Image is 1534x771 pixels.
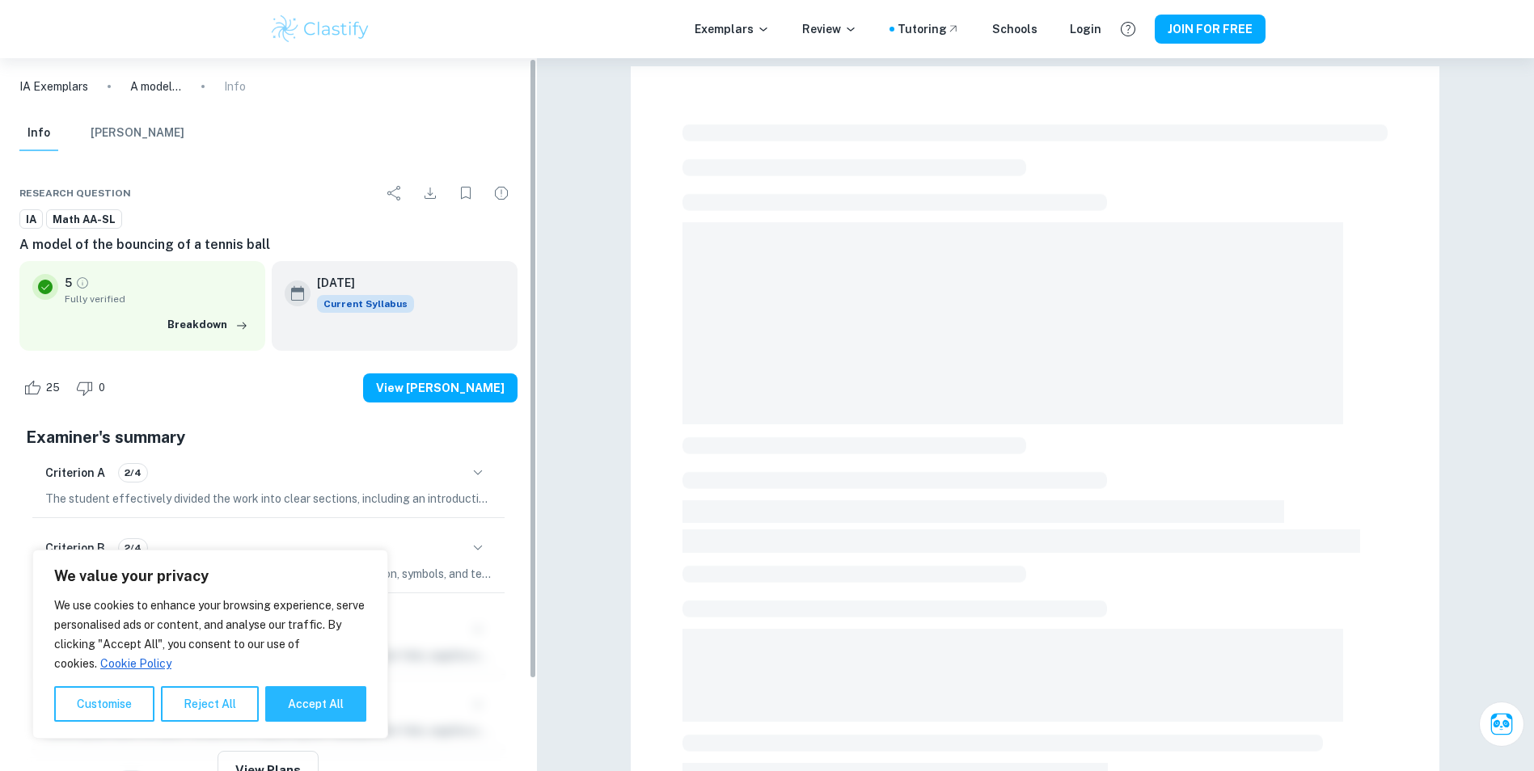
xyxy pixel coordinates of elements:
img: Clastify logo [269,13,372,45]
div: Report issue [485,177,518,209]
div: Bookmark [450,177,482,209]
button: Customise [54,686,154,722]
button: Accept All [265,686,366,722]
div: We value your privacy [32,550,388,739]
span: Math AA-SL [47,212,121,228]
button: Reject All [161,686,259,722]
p: 5 [65,274,72,292]
span: 2/4 [119,466,147,480]
a: IA [19,209,43,230]
div: Share [378,177,411,209]
a: Tutoring [898,20,960,38]
button: JOIN FOR FREE [1155,15,1266,44]
span: 2/4 [119,541,147,555]
button: Breakdown [163,313,252,337]
button: View [PERSON_NAME] [363,373,518,402]
div: Download [414,177,446,209]
a: Cookie Policy [99,656,172,671]
p: Info [224,78,246,95]
h6: A model of the bouncing of a tennis ball [19,235,518,255]
p: We value your privacy [54,567,366,586]
p: We use cookies to enhance your browsing experience, serve personalised ads or content, and analys... [54,596,366,673]
p: Review [802,20,857,38]
h6: Criterion A [45,464,105,482]
button: Help and Feedback [1114,15,1142,43]
div: Like [19,375,69,401]
p: The student effectively divided the work into clear sections, including an introduction, body, an... [45,490,492,508]
div: Dislike [72,375,114,401]
h5: Examiner's summary [26,425,511,449]
span: Research question [19,186,131,200]
button: [PERSON_NAME] [91,116,184,151]
a: Schools [992,20,1037,38]
span: Fully verified [65,292,252,306]
h6: [DATE] [317,274,401,292]
p: Exemplars [695,20,770,38]
span: IA [20,212,42,228]
span: 25 [37,380,69,396]
a: Grade fully verified [75,276,90,290]
p: A model of the bouncing of a tennis ball [130,78,182,95]
a: IA Exemplars [19,78,88,95]
a: Math AA-SL [46,209,122,230]
h6: Criterion B [45,539,105,557]
a: Login [1070,20,1101,38]
span: Current Syllabus [317,295,414,313]
button: Info [19,116,58,151]
div: This exemplar is based on the current syllabus. Feel free to refer to it for inspiration/ideas wh... [317,295,414,313]
button: Ask Clai [1479,701,1524,747]
span: 0 [90,380,114,396]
